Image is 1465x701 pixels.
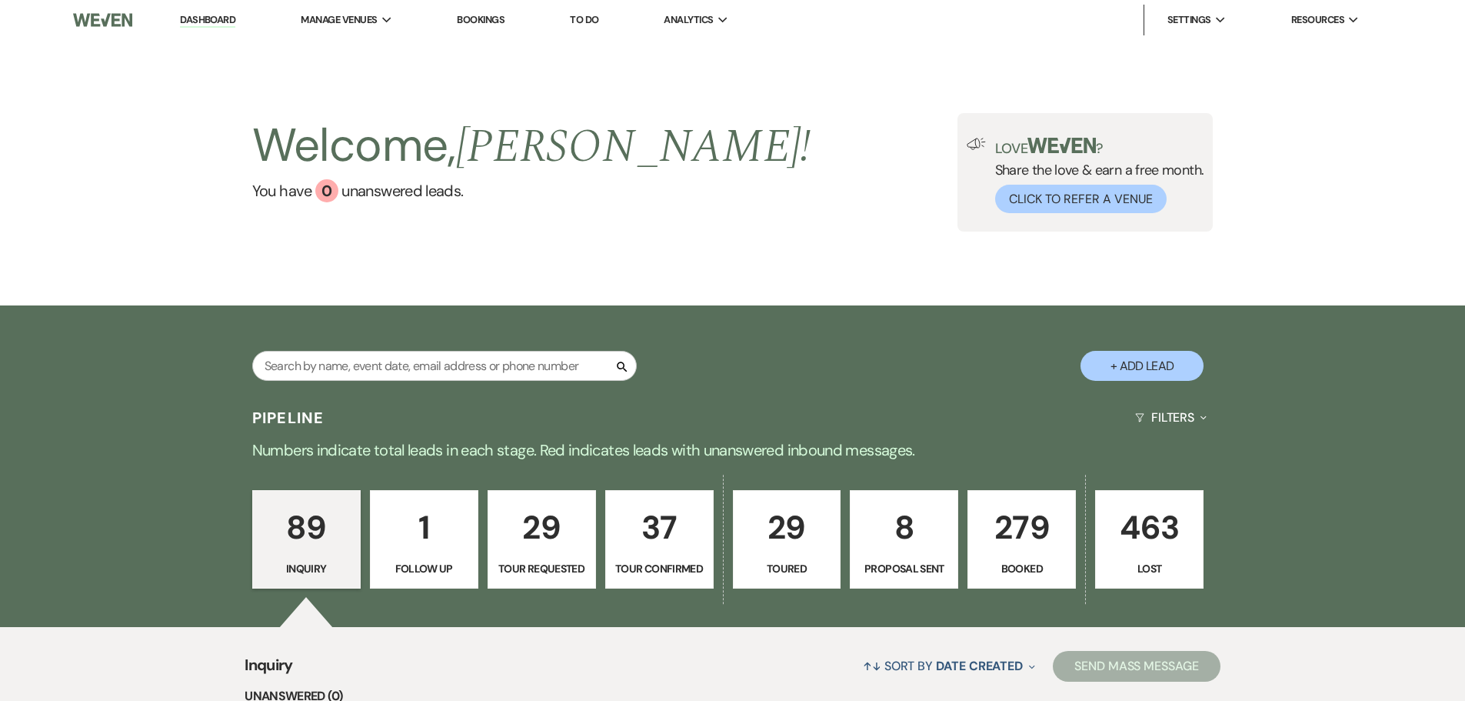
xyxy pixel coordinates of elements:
[262,560,351,577] p: Inquiry
[498,502,586,553] p: 29
[977,502,1066,553] p: 279
[245,653,293,686] span: Inquiry
[863,658,881,674] span: ↑↓
[1053,651,1220,682] button: Send Mass Message
[986,138,1204,213] div: Share the love & earn a free month.
[664,12,713,28] span: Analytics
[1291,12,1344,28] span: Resources
[498,560,586,577] p: Tour Requested
[860,502,948,553] p: 8
[252,351,637,381] input: Search by name, event date, email address or phone number
[1105,560,1194,577] p: Lost
[1129,397,1213,438] button: Filters
[743,560,831,577] p: Toured
[488,490,596,589] a: 29Tour Requested
[967,138,986,150] img: loud-speaker-illustration.svg
[1167,12,1211,28] span: Settings
[743,502,831,553] p: 29
[615,560,704,577] p: Tour Confirmed
[615,502,704,553] p: 37
[570,13,598,26] a: To Do
[457,13,504,26] a: Bookings
[860,560,948,577] p: Proposal Sent
[252,179,811,202] a: You have 0 unanswered leads.
[995,185,1167,213] button: Click to Refer a Venue
[1095,490,1204,589] a: 463Lost
[262,502,351,553] p: 89
[605,490,714,589] a: 37Tour Confirmed
[1080,351,1204,381] button: + Add Lead
[1105,502,1194,553] p: 463
[252,490,361,589] a: 89Inquiry
[936,658,1023,674] span: Date Created
[370,490,478,589] a: 1Follow Up
[73,4,132,36] img: Weven Logo
[857,646,1041,686] button: Sort By Date Created
[252,407,325,429] h3: Pipeline
[995,138,1204,155] p: Love ?
[180,13,235,28] a: Dashboard
[380,560,468,577] p: Follow Up
[1027,138,1096,153] img: weven-logo-green.svg
[252,113,811,179] h2: Welcome,
[967,490,1076,589] a: 279Booked
[315,179,338,202] div: 0
[456,112,811,182] span: [PERSON_NAME] !
[977,560,1066,577] p: Booked
[301,12,377,28] span: Manage Venues
[179,438,1287,462] p: Numbers indicate total leads in each stage. Red indicates leads with unanswered inbound messages.
[733,490,841,589] a: 29Toured
[850,490,958,589] a: 8Proposal Sent
[380,502,468,553] p: 1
